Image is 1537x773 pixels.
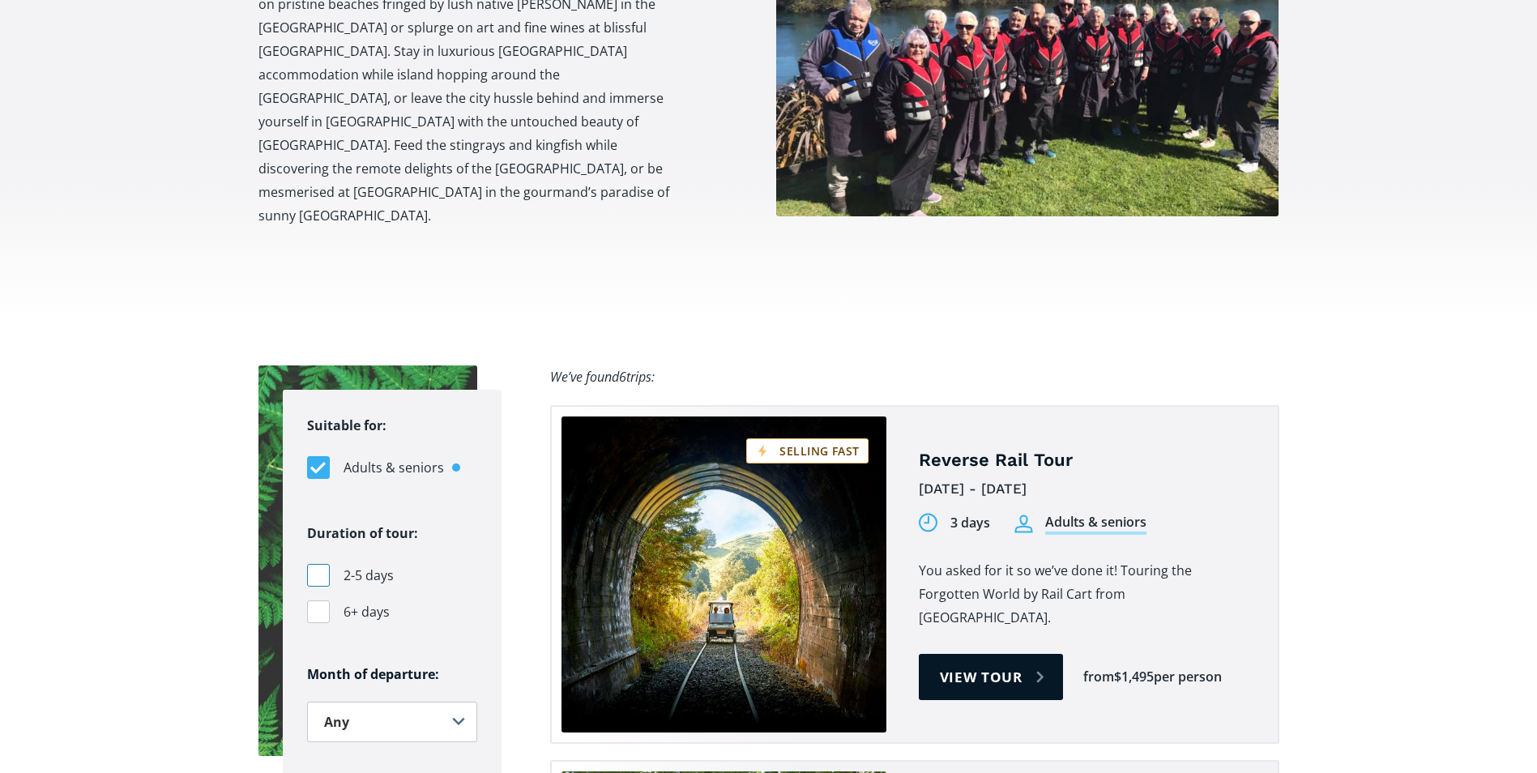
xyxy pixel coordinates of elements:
span: 2-5 days [344,565,394,587]
legend: Duration of tour: [307,522,418,545]
div: Adults & seniors [1045,513,1146,535]
div: from [1083,668,1114,686]
h6: Month of departure: [307,666,477,683]
div: days [961,514,990,532]
span: 6 [619,368,626,386]
div: $1,495 [1114,668,1154,686]
div: per person [1154,668,1222,686]
h4: Reverse Rail Tour [919,449,1253,472]
span: Adults & seniors [344,457,444,479]
div: We’ve found trips: [550,365,655,389]
legend: Suitable for: [307,414,386,438]
p: You asked for it so we’ve done it! Touring the Forgotten World by Rail Cart from [GEOGRAPHIC_DATA]. [919,559,1253,630]
span: 6+ days [344,601,390,623]
div: 3 [950,514,958,532]
a: View tour [919,654,1064,700]
div: [DATE] - [DATE] [919,476,1253,502]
